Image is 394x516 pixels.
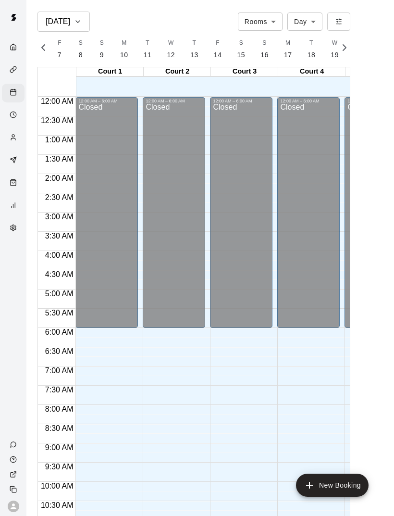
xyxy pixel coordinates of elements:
[284,50,292,60] p: 17
[278,67,345,76] div: Court 4
[58,38,62,48] span: F
[43,424,76,432] span: 8:30 AM
[287,13,322,30] div: Day
[277,97,340,328] div: 12:00 AM – 6:00 AM: Closed
[43,289,76,298] span: 5:00 AM
[43,309,76,317] span: 5:30 AM
[331,50,339,60] p: 19
[43,213,76,221] span: 3:00 AM
[43,155,76,163] span: 1:30 AM
[43,193,76,201] span: 2:30 AM
[43,366,76,375] span: 7:00 AM
[91,36,112,63] button: S9
[37,12,90,32] button: [DATE]
[183,36,206,63] button: T13
[168,38,174,48] span: W
[4,8,23,27] img: Swift logo
[262,38,266,48] span: S
[38,97,76,105] span: 12:00 AM
[120,50,128,60] p: 10
[285,38,290,48] span: M
[214,50,222,60] p: 14
[144,50,152,60] p: 11
[323,36,346,63] button: W19
[112,36,136,63] button: M10
[280,103,337,331] div: Closed
[76,67,144,76] div: Court 1
[300,36,323,63] button: T18
[78,103,135,331] div: Closed
[216,38,220,48] span: F
[79,38,83,48] span: S
[276,36,300,63] button: M17
[332,38,338,48] span: W
[190,50,198,60] p: 13
[193,38,197,48] span: T
[122,38,126,48] span: M
[308,50,316,60] p: 18
[210,97,272,328] div: 12:00 AM – 6:00 AM: Closed
[43,136,76,144] span: 1:00 AM
[43,232,76,240] span: 3:30 AM
[239,38,243,48] span: S
[43,386,76,394] span: 7:30 AM
[206,36,230,63] button: F14
[100,50,104,60] p: 9
[143,97,205,328] div: 12:00 AM – 6:00 AM: Closed
[58,50,62,60] p: 7
[237,50,246,60] p: 15
[146,38,149,48] span: T
[43,251,76,259] span: 4:00 AM
[2,467,26,482] a: View public page
[238,13,283,30] div: Rooms
[260,50,269,60] p: 16
[43,463,76,471] span: 9:30 AM
[38,116,76,125] span: 12:30 AM
[38,482,76,490] span: 10:00 AM
[136,36,160,63] button: T11
[43,405,76,413] span: 8:00 AM
[43,443,76,452] span: 9:00 AM
[253,36,276,63] button: S16
[309,38,313,48] span: T
[43,328,76,336] span: 6:00 AM
[70,36,91,63] button: S8
[280,99,337,103] div: 12:00 AM – 6:00 AM
[213,99,270,103] div: 12:00 AM – 6:00 AM
[144,67,211,76] div: Court 2
[43,347,76,355] span: 6:30 AM
[146,103,202,331] div: Closed
[159,36,183,63] button: W12
[43,174,76,182] span: 2:00 AM
[75,97,138,328] div: 12:00 AM – 6:00 AM: Closed
[49,36,70,63] button: F7
[78,99,135,103] div: 12:00 AM – 6:00 AM
[146,99,202,103] div: 12:00 AM – 6:00 AM
[79,50,83,60] p: 8
[213,103,270,331] div: Closed
[38,501,76,509] span: 10:30 AM
[46,15,70,28] h6: [DATE]
[296,474,369,497] button: add
[211,67,278,76] div: Court 3
[2,482,26,497] div: Copy public page link
[2,437,26,452] a: Contact Us
[43,270,76,278] span: 4:30 AM
[230,36,253,63] button: S15
[167,50,175,60] p: 12
[100,38,104,48] span: S
[2,452,26,467] a: Visit help center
